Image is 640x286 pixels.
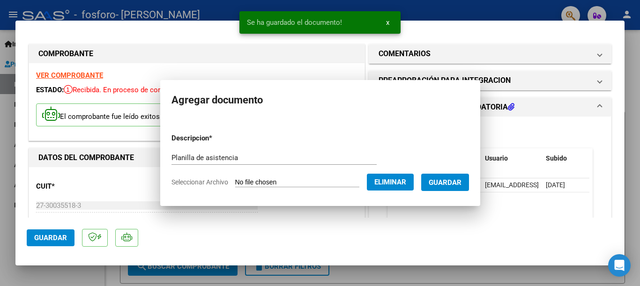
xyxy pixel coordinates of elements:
[36,71,103,80] a: VER COMPROBANTE
[171,91,469,109] h2: Agregar documento
[379,48,431,59] h1: COMENTARIOS
[589,148,636,169] datatable-header-cell: Acción
[429,178,461,187] span: Guardar
[38,153,134,162] strong: DATOS DEL COMPROBANTE
[171,133,261,144] p: Descripcion
[481,148,542,169] datatable-header-cell: Usuario
[369,98,611,117] mat-expansion-panel-header: DOCUMENTACIÓN RESPALDATORIA
[36,86,64,94] span: ESTADO:
[386,18,389,27] span: x
[369,71,611,90] mat-expansion-panel-header: PREAPROBACIÓN PARA INTEGRACION
[546,181,565,189] span: [DATE]
[27,229,74,246] button: Guardar
[247,18,342,27] span: Se ha guardado el documento!
[421,174,469,191] button: Guardar
[36,103,191,126] p: El comprobante fue leído exitosamente.
[485,154,508,162] span: Usuario
[546,154,567,162] span: Subido
[542,148,589,169] datatable-header-cell: Subido
[367,174,414,191] button: Eliminar
[171,178,228,186] span: Seleccionar Archivo
[34,234,67,242] span: Guardar
[36,181,133,192] p: CUIT
[38,49,93,58] strong: COMPROBANTE
[64,86,251,94] span: Recibida. En proceso de confirmacion/aceptac por la OS.
[374,178,406,186] span: Eliminar
[369,44,611,63] mat-expansion-panel-header: COMENTARIOS
[608,254,631,277] div: Open Intercom Messenger
[379,75,511,86] h1: PREAPROBACIÓN PARA INTEGRACION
